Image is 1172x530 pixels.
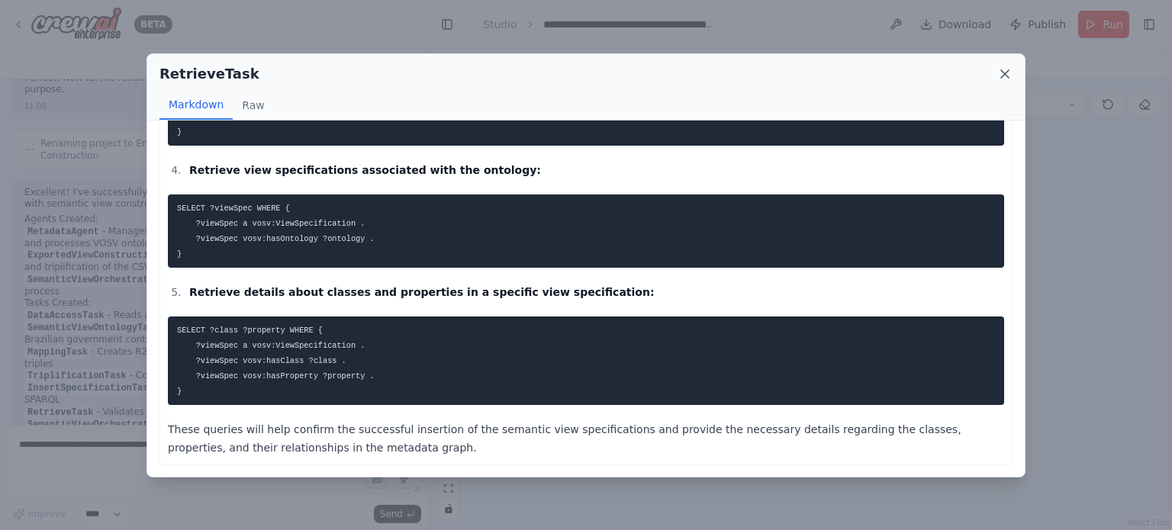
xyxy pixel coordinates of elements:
[168,420,1004,457] p: These queries will help confirm the successful insertion of the semantic view specifications and ...
[233,91,273,120] button: Raw
[159,91,233,120] button: Markdown
[177,326,375,396] code: SELECT ?class ?property WHERE { ?viewSpec a vosv:ViewSpecification . ?viewSpec vosv:hasClass ?cla...
[189,286,655,298] strong: Retrieve details about classes and properties in a specific view specification:
[189,164,541,176] strong: Retrieve view specifications associated with the ontology:
[177,204,375,259] code: SELECT ?viewSpec WHERE { ?viewSpec a vosv:ViewSpecification . ?viewSpec vosv:hasOntology ?ontolog...
[159,63,259,85] h2: RetrieveTask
